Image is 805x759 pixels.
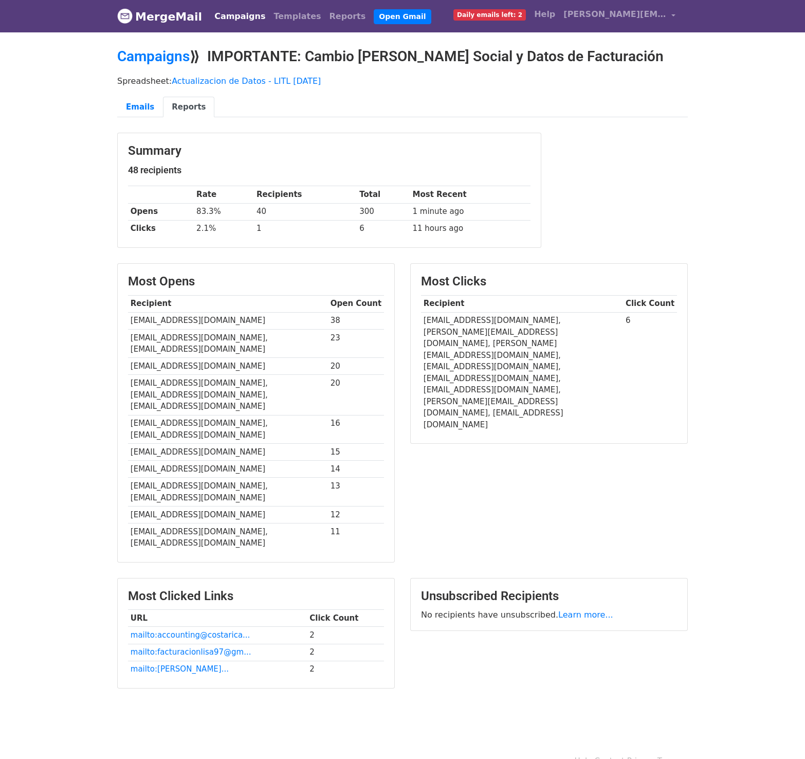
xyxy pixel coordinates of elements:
td: 1 [254,220,357,237]
th: Open Count [328,295,384,312]
th: URL [128,610,307,627]
td: [EMAIL_ADDRESS][DOMAIN_NAME], [EMAIL_ADDRESS][DOMAIN_NAME], [EMAIL_ADDRESS][DOMAIN_NAME] [128,375,328,415]
span: [PERSON_NAME][EMAIL_ADDRESS][DOMAIN_NAME] [563,8,666,21]
td: 15 [328,444,384,461]
a: mailto:[PERSON_NAME]... [131,664,229,674]
th: Recipient [128,295,328,312]
td: 2 [307,644,384,661]
h3: Most Opens [128,274,384,289]
td: [EMAIL_ADDRESS][DOMAIN_NAME] [128,506,328,523]
td: [EMAIL_ADDRESS][DOMAIN_NAME], [EMAIL_ADDRESS][DOMAIN_NAME] [128,415,328,444]
a: Daily emails left: 2 [449,4,530,25]
a: Actualizacion de Datos - LITL [DATE] [172,76,321,86]
p: Spreadsheet: [117,76,688,86]
a: Help [530,4,559,25]
td: [EMAIL_ADDRESS][DOMAIN_NAME], [EMAIL_ADDRESS][DOMAIN_NAME] [128,523,328,552]
th: Click Count [307,610,384,627]
td: 1 minute ago [410,203,530,220]
td: [EMAIL_ADDRESS][DOMAIN_NAME], [EMAIL_ADDRESS][DOMAIN_NAME] [128,478,328,507]
th: Opens [128,203,194,220]
td: 12 [328,506,384,523]
h3: Unsubscribed Recipients [421,589,677,604]
th: Click Count [623,295,677,312]
td: [EMAIL_ADDRESS][DOMAIN_NAME] [128,461,328,478]
a: Templates [269,6,325,27]
th: Recipient [421,295,623,312]
a: Campaigns [117,48,190,65]
h3: Most Clicks [421,274,677,289]
a: [PERSON_NAME][EMAIL_ADDRESS][DOMAIN_NAME] [559,4,680,28]
a: Emails [117,97,163,118]
td: 11 [328,523,384,552]
th: Rate [194,186,254,203]
a: mailto:accounting@costarica... [131,630,250,640]
h2: ⟫ IMPORTANTE: Cambio [PERSON_NAME] Social y Datos de Facturación [117,48,688,65]
a: Learn more... [558,610,613,620]
td: 83.3% [194,203,254,220]
td: 6 [357,220,410,237]
td: 40 [254,203,357,220]
td: 2.1% [194,220,254,237]
a: Campaigns [210,6,269,27]
td: 20 [328,358,384,375]
a: Reports [325,6,370,27]
td: 2 [307,627,384,644]
td: [EMAIL_ADDRESS][DOMAIN_NAME], [EMAIL_ADDRESS][DOMAIN_NAME] [128,329,328,358]
a: MergeMail [117,6,202,27]
td: 16 [328,415,384,444]
h3: Most Clicked Links [128,589,384,604]
h5: 48 recipients [128,165,530,176]
td: 300 [357,203,410,220]
p: No recipients have unsubscribed. [421,609,677,620]
th: Clicks [128,220,194,237]
a: Open Gmail [374,9,431,24]
h3: Summary [128,143,530,158]
img: MergeMail logo [117,8,133,24]
a: mailto:facturacionlisa97@gm... [131,647,251,657]
td: 20 [328,375,384,415]
th: Total [357,186,410,203]
td: 2 [307,661,384,678]
td: [EMAIL_ADDRESS][DOMAIN_NAME], [PERSON_NAME][EMAIL_ADDRESS][DOMAIN_NAME], [PERSON_NAME][EMAIL_ADDR... [421,312,623,433]
a: Reports [163,97,214,118]
th: Recipients [254,186,357,203]
td: [EMAIL_ADDRESS][DOMAIN_NAME] [128,358,328,375]
td: 38 [328,312,384,329]
td: 6 [623,312,677,433]
td: 14 [328,461,384,478]
td: 13 [328,478,384,507]
td: 23 [328,329,384,358]
td: [EMAIL_ADDRESS][DOMAIN_NAME] [128,444,328,461]
td: [EMAIL_ADDRESS][DOMAIN_NAME] [128,312,328,329]
th: Most Recent [410,186,530,203]
span: Daily emails left: 2 [453,9,526,21]
td: 11 hours ago [410,220,530,237]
